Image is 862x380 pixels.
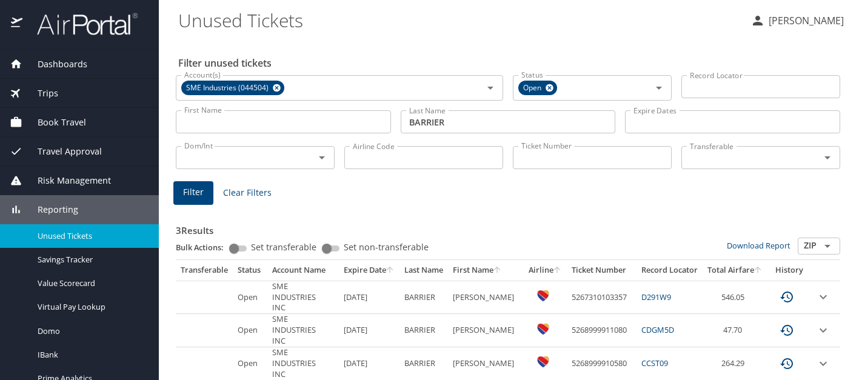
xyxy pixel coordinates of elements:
span: Set transferable [251,243,316,252]
td: Open [233,347,267,380]
span: Savings Tracker [38,254,144,265]
th: Account Name [267,260,339,281]
span: Book Travel [22,116,86,129]
button: Open [650,79,667,96]
button: expand row [816,356,830,371]
td: SME INDUSTRIES INC [267,281,339,314]
th: Record Locator [636,260,703,281]
td: 47.70 [703,314,767,347]
button: Open [313,149,330,166]
button: Open [819,238,836,255]
th: Ticket Number [567,260,636,281]
span: Open [518,82,549,95]
th: Expire Date [339,260,399,281]
div: SME Industries (044504) [181,81,284,95]
a: CCST09 [641,358,668,368]
img: Southwest Airlines [537,356,549,368]
th: History [767,260,811,281]
img: Southwest Airlines [537,323,549,335]
button: sort [386,267,395,275]
th: Status [233,260,267,281]
button: [PERSON_NAME] [746,10,849,32]
td: 546.05 [703,281,767,314]
button: expand row [816,290,830,304]
span: Risk Management [22,174,111,187]
div: Open [518,81,557,95]
h1: Unused Tickets [178,1,741,39]
button: sort [553,267,562,275]
td: [PERSON_NAME] [448,347,524,380]
h3: 3 Results [176,216,840,238]
td: [DATE] [339,281,399,314]
span: SME Industries (044504) [181,82,276,95]
button: sort [754,267,763,275]
img: Southwest Airlines [537,290,549,302]
span: Dashboards [22,58,87,71]
span: Virtual Pay Lookup [38,301,144,313]
td: SME INDUSTRIES INC [267,347,339,380]
th: Airline [524,260,567,281]
span: IBank [38,349,144,361]
td: 5268999911080 [567,314,636,347]
button: Open [482,79,499,96]
span: Travel Approval [22,145,102,158]
th: Total Airfare [703,260,767,281]
span: Value Scorecard [38,278,144,289]
th: First Name [448,260,524,281]
button: sort [493,267,502,275]
td: 264.29 [703,347,767,380]
td: Open [233,281,267,314]
td: [DATE] [339,347,399,380]
a: CDGM5D [641,324,674,335]
button: Filter [173,181,213,205]
img: airportal-logo.png [24,12,138,36]
td: 5268999910580 [567,347,636,380]
span: Clear Filters [223,185,272,201]
td: BARRIER [399,347,448,380]
td: [PERSON_NAME] [448,281,524,314]
td: Open [233,314,267,347]
div: Transferable [181,265,228,276]
td: BARRIER [399,314,448,347]
span: Unused Tickets [38,230,144,242]
span: Reporting [22,203,78,216]
span: Set non-transferable [344,243,429,252]
span: Domo [38,325,144,337]
img: icon-airportal.png [11,12,24,36]
h2: Filter unused tickets [178,53,843,73]
th: Last Name [399,260,448,281]
button: Open [819,149,836,166]
p: Bulk Actions: [176,242,233,253]
td: 5267310103357 [567,281,636,314]
td: [PERSON_NAME] [448,314,524,347]
button: Clear Filters [218,182,276,204]
td: SME INDUSTRIES INC [267,314,339,347]
td: BARRIER [399,281,448,314]
a: D291W9 [641,292,671,302]
a: Download Report [727,240,790,251]
button: expand row [816,323,830,338]
td: [DATE] [339,314,399,347]
p: [PERSON_NAME] [765,13,844,28]
span: Trips [22,87,58,100]
span: Filter [183,185,204,200]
